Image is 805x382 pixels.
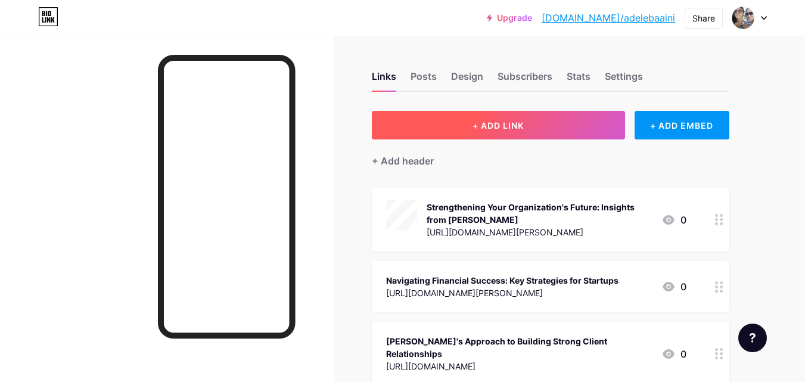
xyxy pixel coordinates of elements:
[372,111,625,139] button: + ADD LINK
[427,226,652,238] div: [URL][DOMAIN_NAME][PERSON_NAME]
[372,69,396,91] div: Links
[661,347,686,361] div: 0
[386,287,618,299] div: [URL][DOMAIN_NAME][PERSON_NAME]
[451,69,483,91] div: Design
[661,279,686,294] div: 0
[473,120,524,131] span: + ADD LINK
[386,335,652,360] div: [PERSON_NAME]'s Approach to Building Strong Client Relationships
[372,154,434,168] div: + Add header
[661,213,686,227] div: 0
[498,69,552,91] div: Subscribers
[411,69,437,91] div: Posts
[732,7,754,29] img: adelebaaini
[542,11,675,25] a: [DOMAIN_NAME]/adelebaaini
[692,12,715,24] div: Share
[635,111,729,139] div: + ADD EMBED
[386,274,618,287] div: Navigating Financial Success: Key Strategies for Startups
[427,201,652,226] div: Strengthening Your Organization's Future: Insights from [PERSON_NAME]
[386,360,652,372] div: [URL][DOMAIN_NAME]
[487,13,532,23] a: Upgrade
[605,69,643,91] div: Settings
[567,69,590,91] div: Stats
